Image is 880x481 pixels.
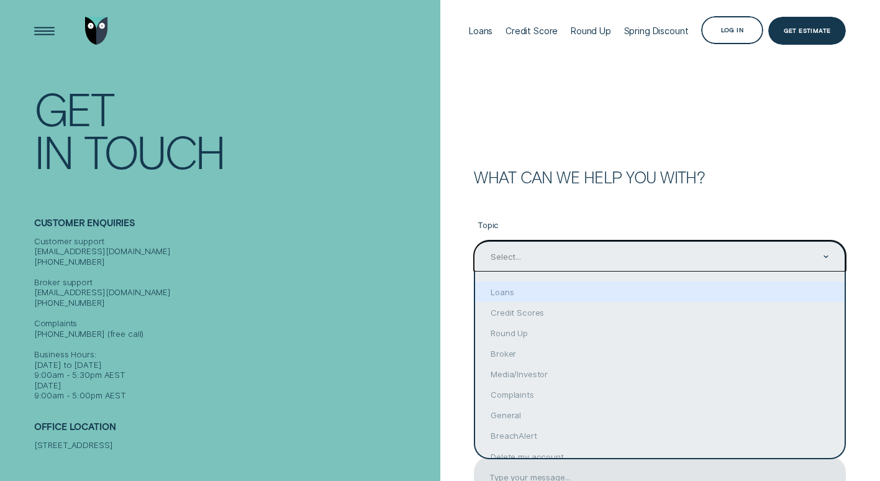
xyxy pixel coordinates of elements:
div: Broker [475,344,845,364]
div: Loans [475,282,845,302]
div: Media/Investor [475,364,845,385]
div: Spring Discount [624,25,689,36]
button: Open Menu [30,17,58,45]
div: Get [34,86,114,129]
div: Credit Score [506,25,558,36]
div: Customer support [EMAIL_ADDRESS][DOMAIN_NAME] [PHONE_NUMBER] Broker support [EMAIL_ADDRESS][DOMAI... [34,236,435,401]
div: Touch [84,129,224,172]
div: Round Up [475,323,845,344]
label: Topic [474,212,846,240]
div: Delete my account [475,446,845,467]
img: Wisr [85,17,108,45]
div: BreachAlert [475,426,845,446]
div: In [34,129,73,172]
h2: Office Location [34,421,435,440]
a: Get Estimate [768,17,846,45]
h2: Customer Enquiries [34,218,435,236]
div: Complaints [475,385,845,405]
button: Log in [701,16,763,44]
div: Credit Scores [475,302,845,323]
div: [STREET_ADDRESS] [34,440,435,451]
div: Round Up [571,25,611,36]
h1: Get In Touch [34,86,435,173]
div: Loans [469,25,492,36]
div: Select... [491,252,521,262]
h2: What can we help you with? [474,170,846,185]
div: General [475,405,845,426]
